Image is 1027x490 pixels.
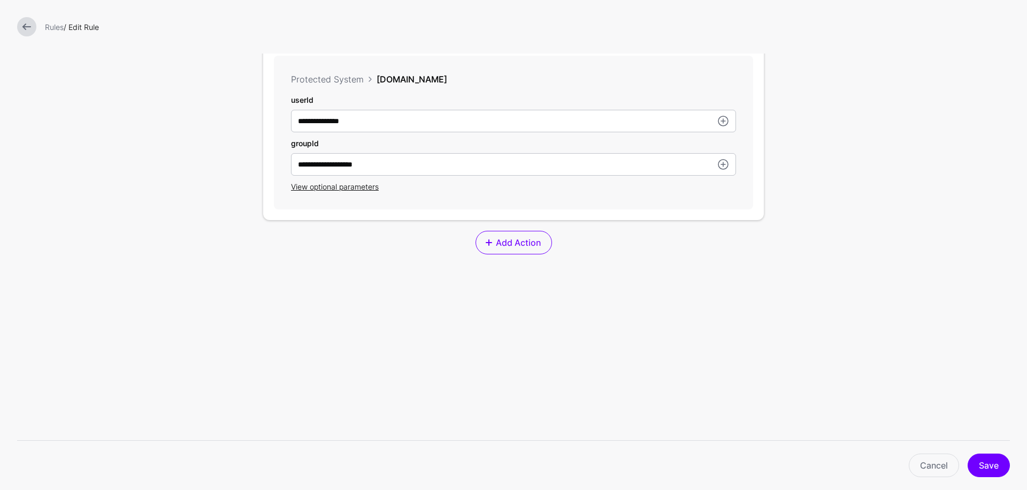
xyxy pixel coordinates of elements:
span: View optional parameters [291,182,379,191]
button: Save [968,454,1010,477]
span: Protected System [291,74,364,85]
label: userId [291,94,313,105]
span: Add Action [494,236,542,249]
label: groupId [291,138,319,149]
span: [DOMAIN_NAME] [377,74,447,85]
a: Cancel [909,454,959,477]
a: Rules [45,22,64,32]
div: / Edit Rule [41,21,1014,33]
